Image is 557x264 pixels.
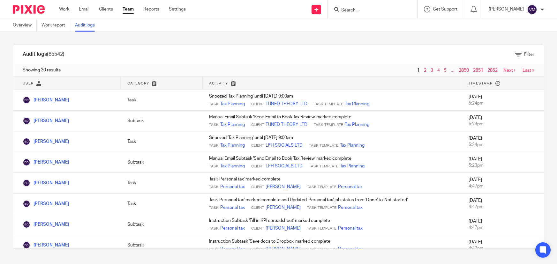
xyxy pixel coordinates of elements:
a: Personal tax [220,246,245,252]
span: Task Template [314,122,343,128]
span: Client [251,185,264,190]
a: Work report [41,19,70,32]
a: Personal tax [220,184,245,190]
td: [DATE] [462,90,544,111]
span: Task Template [314,102,343,107]
td: Task [121,90,203,111]
input: Search [341,8,398,13]
a: 2850 [459,68,469,73]
a: 2852 [487,68,498,73]
td: Subtask [121,152,203,173]
td: Subtask [121,235,203,256]
a: TUNED THEORY LTD [266,121,307,128]
span: Task Template [309,143,338,148]
td: [DATE] [462,173,544,194]
a: [PERSON_NAME] [23,119,69,123]
a: 5 [444,68,447,73]
span: Client [251,143,264,148]
td: Subtask [121,111,203,131]
img: Pixie [13,5,45,14]
span: Task [209,247,219,252]
span: Client [251,164,264,169]
span: Task Template [307,205,336,210]
a: [PERSON_NAME] [23,243,69,247]
a: LFH SOCIALS LTD [266,142,303,149]
span: Client [251,247,264,252]
td: Task [121,194,203,214]
span: Client [251,102,264,107]
td: [DATE] [462,152,544,173]
span: Task [209,205,219,210]
a: Reports [143,6,159,12]
span: Task Template [309,164,338,169]
span: Task Template [307,247,336,252]
a: TUNED THEORY LTD [266,101,307,107]
a: [PERSON_NAME] [23,139,69,144]
span: User [23,82,34,85]
td: [DATE] [462,111,544,131]
a: [PERSON_NAME] [23,98,69,102]
td: Task [121,131,203,152]
div: 4:47pm [469,204,538,210]
a: Personal tax [338,246,363,252]
a: Team [123,6,134,12]
div: 5:24pm [469,142,538,148]
a: Tax Planning [340,163,365,169]
a: Personal tax [220,204,245,211]
td: Snoozed 'Tax Planning' until [DATE] 9:00am [203,131,462,152]
img: Barbara Demetriou [23,117,30,125]
a: Tax Planning [220,101,245,107]
td: [DATE] [462,235,544,256]
td: Snoozed 'Tax Planning' until [DATE] 9:00am [203,90,462,111]
span: Task [209,226,219,231]
a: [PERSON_NAME] [23,202,69,206]
a: 2851 [473,68,483,73]
img: Barbara Demetriou [23,200,30,208]
img: Barbara Demetriou [23,221,30,228]
span: Client [251,205,264,210]
a: Personal tax [338,204,363,211]
td: Manual Email Subtask 'Send Email to Book Tax Review' marked complete [203,111,462,131]
a: [PERSON_NAME] [266,184,301,190]
span: Task Template [307,185,336,190]
span: Activity [209,82,228,85]
a: Tax Planning [340,142,365,149]
td: Task [121,173,203,194]
a: 3 [431,68,433,73]
span: Task [209,185,219,190]
td: [DATE] [462,131,544,152]
a: Personal tax [338,184,363,190]
span: Task [209,102,219,107]
span: Client [251,122,264,128]
span: 1 [416,67,421,74]
img: Barbara Demetriou [23,241,30,249]
a: Settings [169,6,186,12]
div: 5:24pm [469,121,538,127]
div: 5:23pm [469,162,538,169]
p: [PERSON_NAME] [489,6,524,12]
span: Task [209,164,219,169]
a: Tax Planning [220,142,245,149]
div: 4:47pm [469,183,538,189]
span: … [449,67,456,74]
td: Instruction Subtask 'Save docs to Dropbox' marked complete [203,235,462,256]
a: [PERSON_NAME] [23,222,69,227]
td: [DATE] [462,214,544,235]
td: Manual Email Subtask 'Send Email to Book Tax Review' marked complete [203,152,462,173]
span: Get Support [433,7,457,11]
img: Barbara Demetriou [23,179,30,187]
span: Timestamp [469,82,493,85]
a: [PERSON_NAME] [266,204,301,211]
a: Overview [13,19,37,32]
span: Category [127,82,149,85]
div: 5:24pm [469,100,538,106]
a: Tax Planning [220,163,245,169]
td: Instruction Subtask 'Fill in KPI spreadsheet' marked complete [203,214,462,235]
a: [PERSON_NAME] [266,246,301,252]
td: [DATE] [462,194,544,214]
a: Email [79,6,89,12]
div: 4:47pm [469,224,538,231]
a: Tax Planning [345,121,369,128]
img: Barbara Demetriou [23,138,30,145]
a: 4 [437,68,440,73]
